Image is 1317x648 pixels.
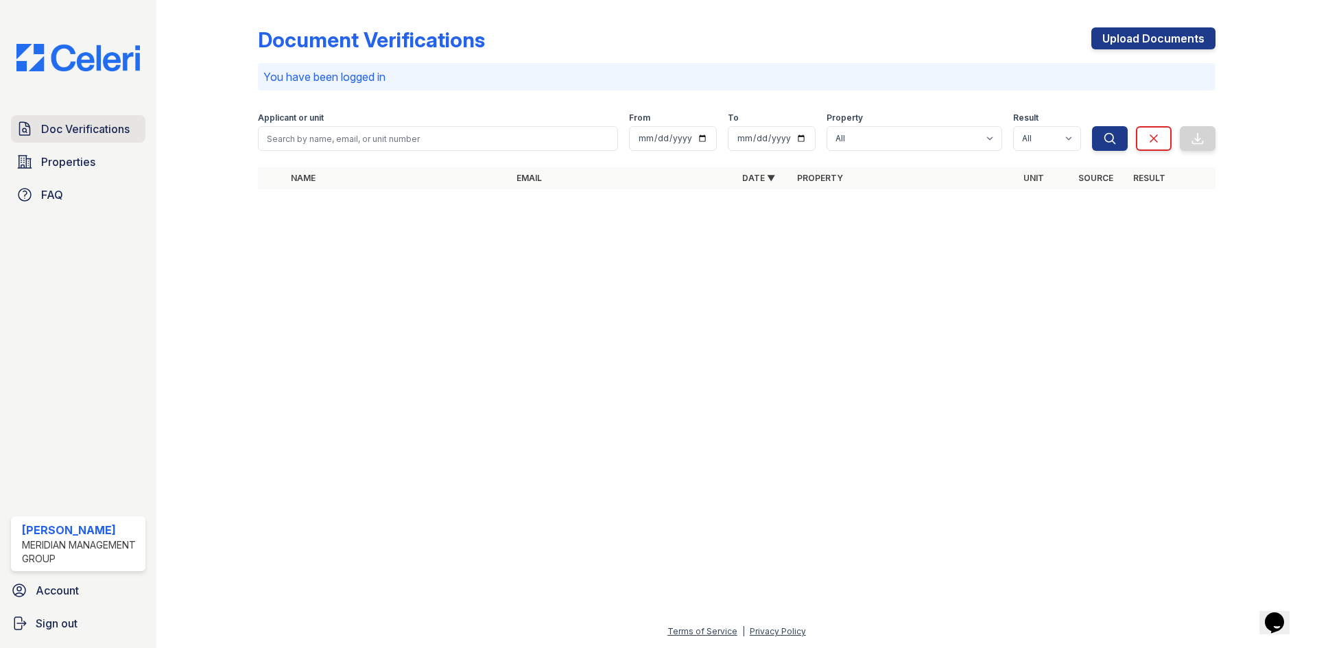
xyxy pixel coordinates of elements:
[41,121,130,137] span: Doc Verifications
[1013,112,1039,123] label: Result
[728,112,739,123] label: To
[1133,173,1165,183] a: Result
[1259,593,1303,634] iframe: chat widget
[629,112,650,123] label: From
[22,522,140,538] div: [PERSON_NAME]
[5,577,151,604] a: Account
[5,610,151,637] a: Sign out
[36,582,79,599] span: Account
[1091,27,1215,49] a: Upload Documents
[827,112,863,123] label: Property
[36,615,78,632] span: Sign out
[11,148,145,176] a: Properties
[41,154,95,170] span: Properties
[258,126,618,151] input: Search by name, email, or unit number
[41,187,63,203] span: FAQ
[11,181,145,208] a: FAQ
[263,69,1210,85] p: You have been logged in
[797,173,843,183] a: Property
[667,626,737,636] a: Terms of Service
[742,626,745,636] div: |
[742,173,775,183] a: Date ▼
[258,112,324,123] label: Applicant or unit
[750,626,806,636] a: Privacy Policy
[22,538,140,566] div: Meridian Management Group
[291,173,316,183] a: Name
[258,27,485,52] div: Document Verifications
[1023,173,1044,183] a: Unit
[5,44,151,71] img: CE_Logo_Blue-a8612792a0a2168367f1c8372b55b34899dd931a85d93a1a3d3e32e68fde9ad4.png
[11,115,145,143] a: Doc Verifications
[1078,173,1113,183] a: Source
[517,173,542,183] a: Email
